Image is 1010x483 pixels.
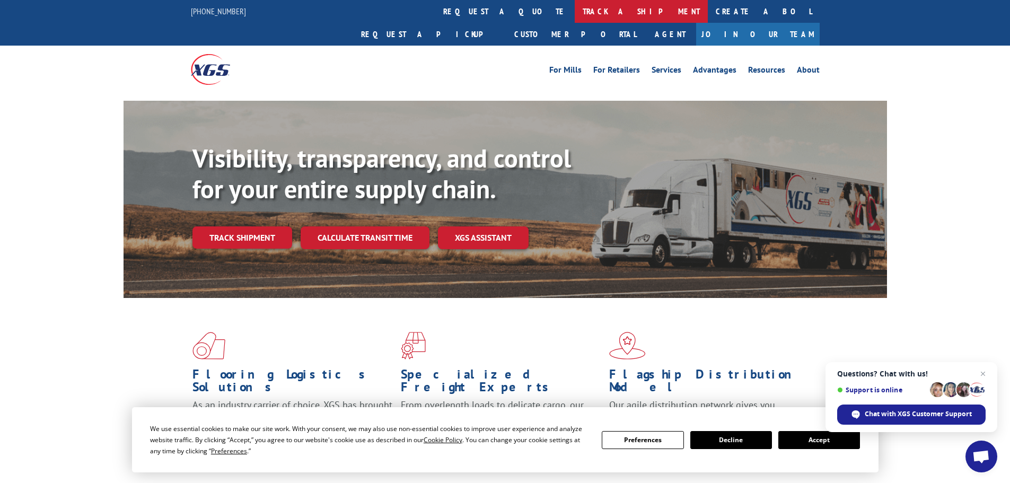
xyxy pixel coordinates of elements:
img: xgs-icon-total-supply-chain-intelligence-red [192,332,225,359]
h1: Specialized Freight Experts [401,368,601,399]
h1: Flagship Distribution Model [609,368,810,399]
a: Customer Portal [506,23,644,46]
a: Calculate transit time [301,226,429,249]
span: Our agile distribution network gives you nationwide inventory management on demand. [609,399,804,424]
button: Preferences [602,431,683,449]
a: Agent [644,23,696,46]
a: For Retailers [593,66,640,77]
span: Preferences [211,446,247,455]
span: Close chat [977,367,989,380]
b: Visibility, transparency, and control for your entire supply chain. [192,142,571,205]
h1: Flooring Logistics Solutions [192,368,393,399]
p: From overlength loads to delicate cargo, our experienced staff knows the best way to move your fr... [401,399,601,446]
div: Chat with XGS Customer Support [837,405,986,425]
a: Resources [748,66,785,77]
img: xgs-icon-focused-on-flooring-red [401,332,426,359]
span: Chat with XGS Customer Support [865,409,972,419]
span: Support is online [837,386,926,394]
a: Advantages [693,66,736,77]
a: Services [652,66,681,77]
span: As an industry carrier of choice, XGS has brought innovation and dedication to flooring logistics... [192,399,392,436]
span: Cookie Policy [424,435,462,444]
a: XGS ASSISTANT [438,226,529,249]
button: Accept [778,431,860,449]
div: Open chat [965,441,997,472]
a: About [797,66,820,77]
a: Join Our Team [696,23,820,46]
img: xgs-icon-flagship-distribution-model-red [609,332,646,359]
div: Cookie Consent Prompt [132,407,879,472]
button: Decline [690,431,772,449]
a: Track shipment [192,226,292,249]
a: For Mills [549,66,582,77]
span: Questions? Chat with us! [837,370,986,378]
a: [PHONE_NUMBER] [191,6,246,16]
a: Request a pickup [353,23,506,46]
div: We use essential cookies to make our site work. With your consent, we may also use non-essential ... [150,423,589,456]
